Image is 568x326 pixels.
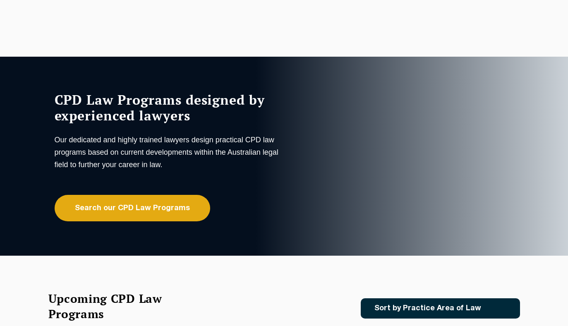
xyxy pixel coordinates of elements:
a: Search our CPD Law Programs [55,195,210,221]
p: Our dedicated and highly trained lawyers design practical CPD law programs based on current devel... [55,134,282,171]
h2: Upcoming CPD Law Programs [48,291,183,321]
img: Icon [494,305,504,312]
a: Sort by Practice Area of Law [361,298,520,319]
h1: CPD Law Programs designed by experienced lawyers [55,92,282,123]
